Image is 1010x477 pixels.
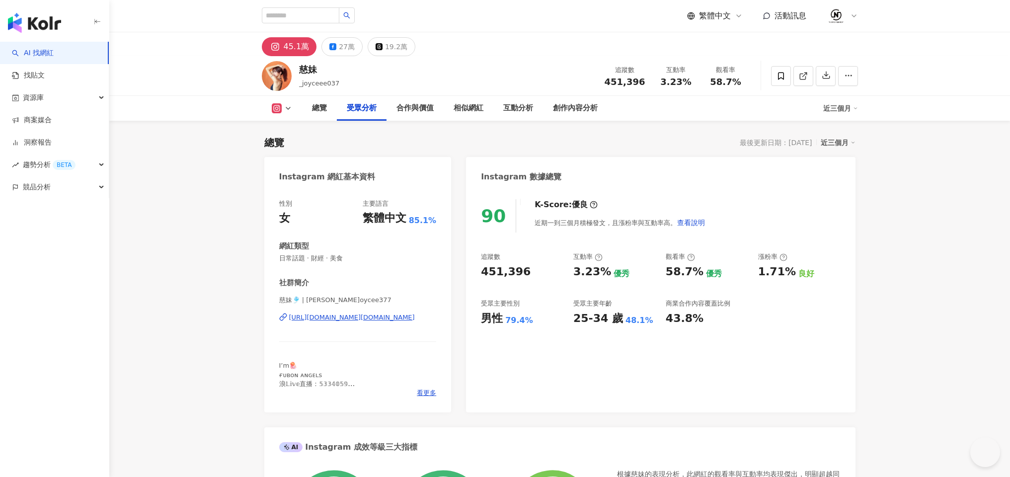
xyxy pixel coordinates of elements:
[264,136,284,150] div: 總覽
[23,154,76,176] span: 趨勢分析
[23,176,51,198] span: 競品分析
[775,11,806,20] span: 活動訊息
[279,278,309,288] div: 社群簡介
[12,48,54,58] a: searchAI 找網紅
[758,264,796,280] div: 1.71%
[454,102,483,114] div: 相似網紅
[481,171,561,182] div: Instagram 數據總覽
[503,102,533,114] div: 互動分析
[535,213,705,233] div: 近期一到三個月積極發文，且漲粉率與互動率高。
[573,264,611,280] div: 3.23%
[821,136,855,149] div: 近三個月
[299,79,340,87] span: _joyceee037
[279,296,437,305] span: 慈妹🎐 | [PERSON_NAME]oycee377
[481,264,531,280] div: 451,396
[535,199,598,210] div: K-Score :
[279,254,437,263] span: 日常話題 · 財經 · 美食
[823,100,858,116] div: 近三個月
[279,211,290,226] div: 女
[614,268,629,279] div: 優秀
[625,315,653,326] div: 48.1%
[347,102,377,114] div: 受眾分析
[827,6,846,25] img: 02.jpeg
[262,37,317,56] button: 45.1萬
[699,10,731,21] span: 繁體中文
[481,299,520,308] div: 受眾主要性別
[710,77,741,87] span: 58.7%
[23,86,44,109] span: 資源庫
[12,115,52,125] a: 商案媒合
[12,161,19,168] span: rise
[284,40,310,54] div: 45.1萬
[343,12,350,19] span: search
[657,65,695,75] div: 互動率
[573,252,603,261] div: 互動率
[279,199,292,208] div: 性別
[740,139,812,147] div: 最後更新日期：[DATE]
[573,311,623,326] div: 25-34 歲
[279,313,437,322] a: [URL][DOMAIN_NAME][DOMAIN_NAME]
[262,61,292,91] img: KOL Avatar
[666,311,703,326] div: 43.8%
[279,362,355,405] span: I’m🪼 ғᴜʙᴏɴ ᴀɴɢᴇʟs 浪𝕃𝕚𝕧𝕖直播：𝟝𝟛𝟛𝟜𝟘𝟝𝟡 🄻🄾🅅🄴 自潛,歌唱,貓咪 🅦🅞🅡🅚 📩 小盒子
[385,40,407,54] div: 19.2萬
[368,37,415,56] button: 19.2萬
[798,268,814,279] div: 良好
[707,65,745,75] div: 觀看率
[758,252,787,261] div: 漲粉率
[677,219,705,227] span: 查看說明
[53,160,76,170] div: BETA
[299,63,340,76] div: 慈妹
[666,252,695,261] div: 觀看率
[363,211,406,226] div: 繁體中文
[605,65,645,75] div: 追蹤數
[12,138,52,148] a: 洞察報告
[339,40,355,54] div: 27萬
[12,71,45,80] a: 找貼文
[572,199,588,210] div: 優良
[409,215,437,226] span: 85.1%
[8,13,61,33] img: logo
[312,102,327,114] div: 總覽
[505,315,533,326] div: 79.4%
[573,299,612,308] div: 受眾主要年齡
[481,311,503,326] div: 男性
[289,313,415,322] div: [URL][DOMAIN_NAME][DOMAIN_NAME]
[706,268,722,279] div: 優秀
[279,442,303,452] div: AI
[553,102,598,114] div: 創作內容分析
[481,252,500,261] div: 追蹤數
[279,171,376,182] div: Instagram 網紅基本資料
[279,241,309,251] div: 網紅類型
[677,213,705,233] button: 查看說明
[481,206,506,226] div: 90
[660,77,691,87] span: 3.23%
[396,102,434,114] div: 合作與價值
[970,437,1000,467] iframe: Help Scout Beacon - Open
[666,299,730,308] div: 商業合作內容覆蓋比例
[321,37,363,56] button: 27萬
[363,199,388,208] div: 主要語言
[279,442,417,453] div: Instagram 成效等級三大指標
[417,389,436,397] span: 看更多
[605,77,645,87] span: 451,396
[666,264,703,280] div: 58.7%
